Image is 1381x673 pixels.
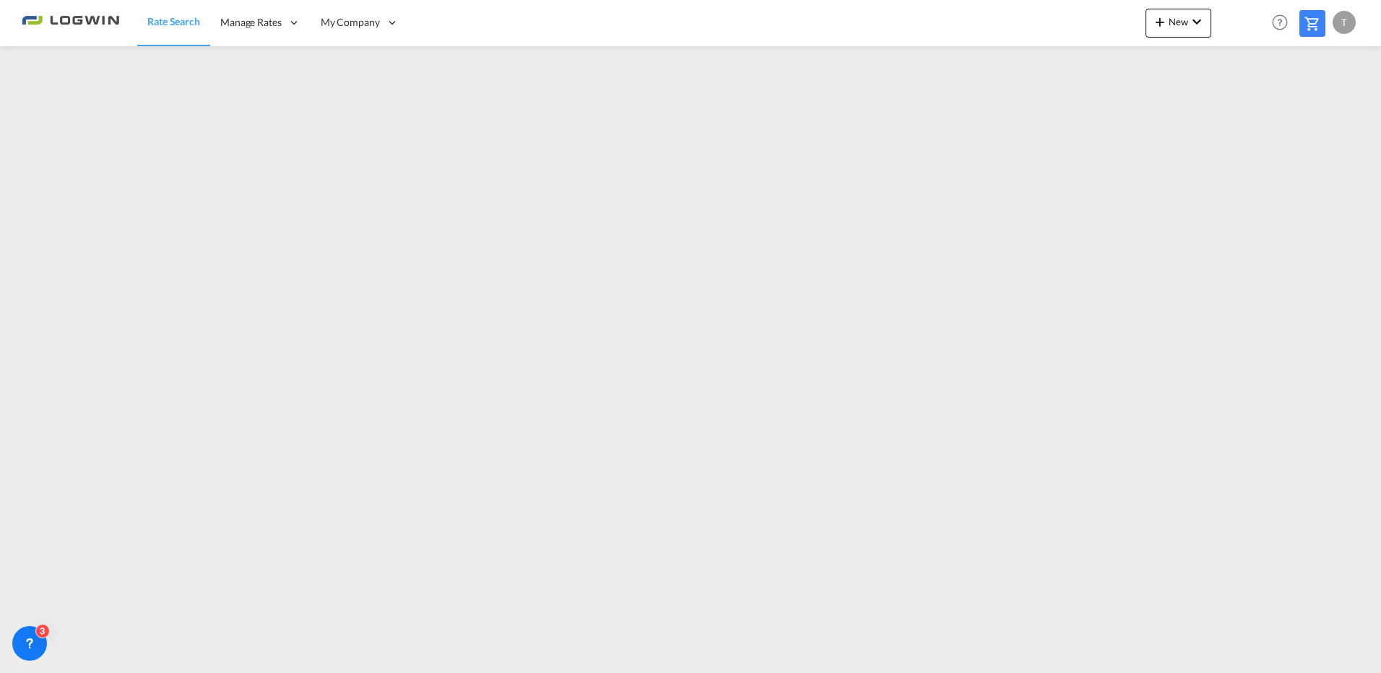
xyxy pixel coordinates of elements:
[1333,11,1356,34] div: T
[1151,13,1169,30] md-icon: icon-plus 400-fg
[220,15,282,30] span: Manage Rates
[22,6,119,39] img: 2761ae10d95411efa20a1f5e0282d2d7.png
[1151,16,1205,27] span: New
[321,15,380,30] span: My Company
[147,15,200,27] span: Rate Search
[1146,9,1211,38] button: icon-plus 400-fgNewicon-chevron-down
[1188,13,1205,30] md-icon: icon-chevron-down
[1268,10,1292,35] span: Help
[1268,10,1299,36] div: Help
